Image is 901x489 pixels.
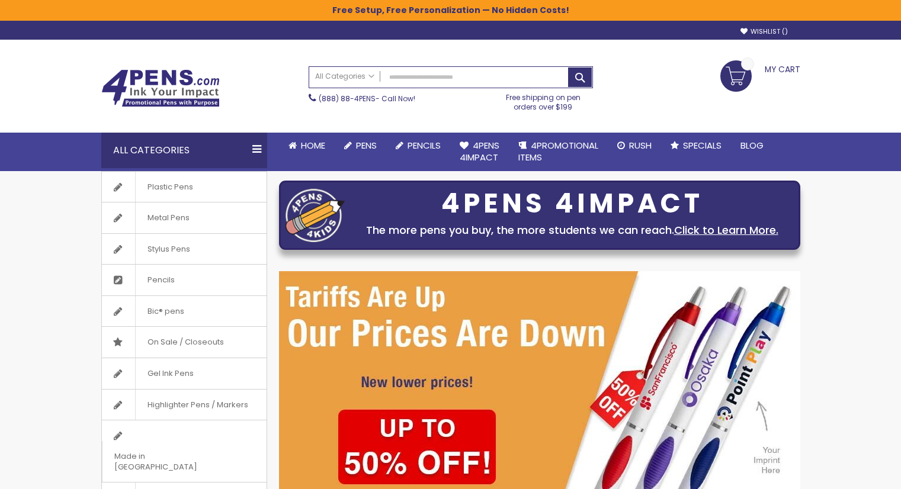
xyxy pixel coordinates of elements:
[102,390,267,420] a: Highlighter Pens / Markers
[102,172,267,202] a: Plastic Pens
[629,139,652,152] span: Rush
[683,139,722,152] span: Specials
[351,191,794,216] div: 4PENS 4IMPACT
[286,188,345,242] img: four_pen_logo.png
[102,202,267,233] a: Metal Pens
[135,358,206,389] span: Gel Ink Pens
[309,67,380,86] a: All Categories
[661,133,731,159] a: Specials
[460,139,499,163] span: 4Pens 4impact
[450,133,509,171] a: 4Pens4impact
[135,234,202,265] span: Stylus Pens
[102,296,267,327] a: Bic® pens
[101,69,220,107] img: 4Pens Custom Pens and Promotional Products
[319,94,415,104] span: - Call Now!
[740,27,788,36] a: Wishlist
[102,420,267,482] a: Made in [GEOGRAPHIC_DATA]
[731,133,773,159] a: Blog
[674,223,778,237] a: Click to Learn More.
[518,139,598,163] span: 4PROMOTIONAL ITEMS
[356,139,377,152] span: Pens
[351,222,794,239] div: The more pens you buy, the more students we can reach.
[386,133,450,159] a: Pencils
[102,441,237,482] span: Made in [GEOGRAPHIC_DATA]
[408,139,441,152] span: Pencils
[135,327,236,358] span: On Sale / Closeouts
[315,72,374,81] span: All Categories
[493,88,593,112] div: Free shipping on pen orders over $199
[101,133,267,168] div: All Categories
[608,133,661,159] a: Rush
[135,172,205,202] span: Plastic Pens
[135,202,201,233] span: Metal Pens
[740,139,764,152] span: Blog
[135,265,187,295] span: Pencils
[319,94,376,104] a: (888) 88-4PENS
[102,358,267,389] a: Gel Ink Pens
[135,296,196,327] span: Bic® pens
[509,133,608,171] a: 4PROMOTIONALITEMS
[301,139,325,152] span: Home
[335,133,386,159] a: Pens
[279,133,335,159] a: Home
[135,390,260,420] span: Highlighter Pens / Markers
[102,327,267,358] a: On Sale / Closeouts
[102,234,267,265] a: Stylus Pens
[102,265,267,295] a: Pencils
